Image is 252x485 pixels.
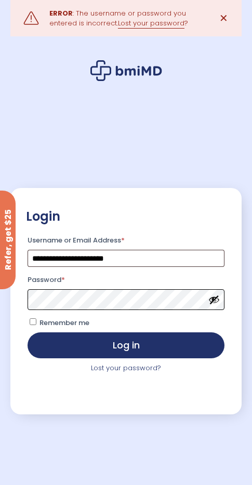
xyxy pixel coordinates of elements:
[26,209,226,224] h2: Login
[118,18,184,29] a: Lost your password
[91,363,161,373] a: Lost your password?
[28,273,224,287] label: Password
[208,294,220,305] button: Show password
[213,8,234,29] a: ✕
[28,234,224,247] label: Username or Email Address
[28,332,224,358] button: Log in
[39,318,89,328] span: Remember me
[49,8,73,18] strong: ERROR
[30,318,36,325] input: Remember me
[49,8,203,28] div: : The username or password you entered is incorrect. ?
[219,14,228,23] span: ✕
